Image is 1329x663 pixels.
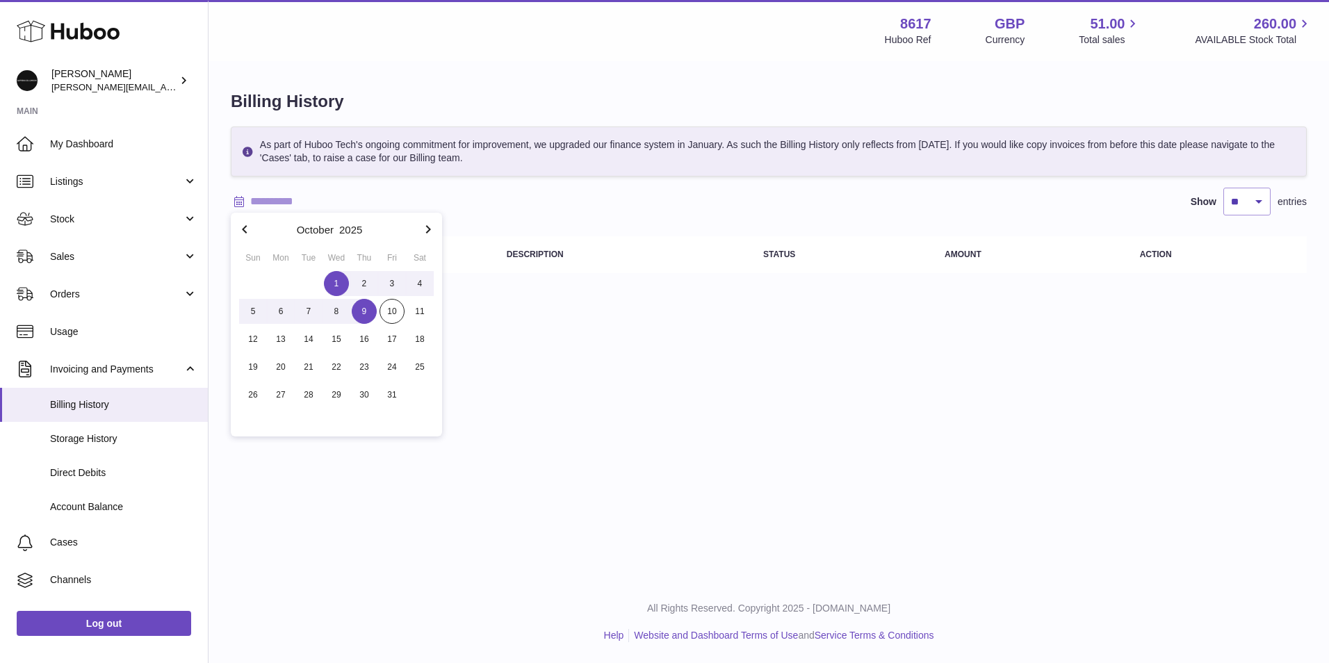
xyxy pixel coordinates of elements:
[986,33,1025,47] div: Currency
[1090,15,1125,33] span: 51.00
[378,270,406,297] button: 3
[268,382,293,407] span: 27
[50,500,197,514] span: Account Balance
[295,252,323,264] div: Tue
[323,353,350,381] button: 22
[267,252,295,264] div: Mon
[1195,33,1312,47] span: AVAILABLE Stock Total
[324,382,349,407] span: 29
[507,249,564,259] strong: Description
[239,325,267,353] button: 12
[380,354,405,379] span: 24
[1079,33,1141,47] span: Total sales
[323,252,350,264] div: Wed
[323,297,350,325] button: 8
[352,299,377,324] span: 9
[50,213,183,226] span: Stock
[267,381,295,409] button: 27
[324,327,349,352] span: 15
[407,299,432,324] span: 11
[50,175,183,188] span: Listings
[380,271,405,296] span: 3
[350,270,378,297] button: 2
[378,252,406,264] div: Fri
[406,353,434,381] button: 25
[407,271,432,296] span: 4
[350,297,378,325] button: 9
[50,325,197,338] span: Usage
[604,630,624,641] a: Help
[763,249,795,259] strong: Status
[900,15,931,33] strong: 8617
[350,381,378,409] button: 30
[378,297,406,325] button: 10
[240,382,266,407] span: 26
[268,299,293,324] span: 6
[296,299,321,324] span: 7
[885,33,931,47] div: Huboo Ref
[1278,195,1307,208] span: entries
[1195,15,1312,47] a: 260.00 AVAILABLE Stock Total
[324,271,349,296] span: 1
[51,67,177,94] div: [PERSON_NAME]
[815,630,934,641] a: Service Terms & Conditions
[1079,15,1141,47] a: 51.00 Total sales
[50,432,197,445] span: Storage History
[267,325,295,353] button: 13
[50,398,197,411] span: Billing History
[220,602,1318,615] p: All Rights Reserved. Copyright 2025 - [DOMAIN_NAME]
[352,354,377,379] span: 23
[352,382,377,407] span: 30
[50,288,183,301] span: Orders
[350,325,378,353] button: 16
[323,325,350,353] button: 15
[231,90,1307,113] h1: Billing History
[352,327,377,352] span: 16
[267,297,295,325] button: 6
[323,270,350,297] button: 1
[295,297,323,325] button: 7
[231,126,1307,177] div: As part of Huboo Tech's ongoing commitment for improvement, we upgraded our finance system in Jan...
[945,249,981,259] strong: Amount
[406,297,434,325] button: 11
[634,630,798,641] a: Website and Dashboard Terms of Use
[267,353,295,381] button: 20
[378,353,406,381] button: 24
[17,611,191,636] a: Log out
[380,299,405,324] span: 10
[295,381,323,409] button: 28
[50,536,197,549] span: Cases
[295,353,323,381] button: 21
[380,382,405,407] span: 31
[295,325,323,353] button: 14
[406,270,434,297] button: 4
[296,327,321,352] span: 14
[240,354,266,379] span: 19
[50,250,183,263] span: Sales
[297,224,334,235] button: October
[406,252,434,264] div: Sat
[50,363,183,376] span: Invoicing and Payments
[995,15,1025,33] strong: GBP
[378,325,406,353] button: 17
[407,327,432,352] span: 18
[1254,15,1296,33] span: 260.00
[1191,195,1216,208] label: Show
[380,327,405,352] span: 17
[239,252,267,264] div: Sun
[268,327,293,352] span: 13
[350,252,378,264] div: Thu
[406,325,434,353] button: 18
[268,354,293,379] span: 20
[50,573,197,587] span: Channels
[339,224,362,235] button: 2025
[296,382,321,407] span: 28
[323,381,350,409] button: 29
[239,353,267,381] button: 19
[324,354,349,379] span: 22
[17,70,38,91] img: Laura.knight@finacta.com
[239,297,267,325] button: 5
[50,138,197,151] span: My Dashboard
[324,299,349,324] span: 8
[50,466,197,480] span: Direct Debits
